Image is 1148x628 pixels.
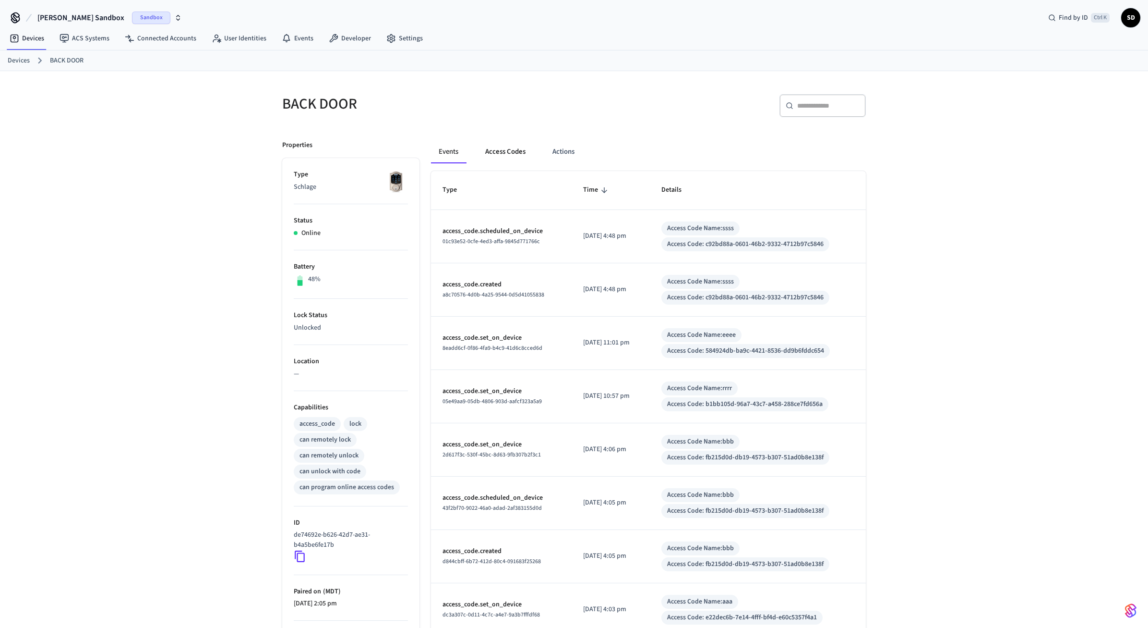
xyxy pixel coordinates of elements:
[349,419,361,429] div: lock
[294,518,408,528] p: ID
[294,530,404,550] p: de74692e-b626-42d7-ae31-b4a5be6fe17b
[545,140,582,163] button: Actions
[301,228,321,238] p: Online
[667,330,736,340] div: Access Code Name: eeee
[299,435,351,445] div: can remotely lock
[442,183,469,197] span: Type
[583,498,638,508] p: [DATE] 4:05 pm
[294,369,408,379] p: —
[442,237,540,246] span: 01c93e52-0cfe-4ed3-affa-9845d771766c
[308,274,321,284] p: 48%
[282,140,312,150] p: Properties
[667,613,817,623] div: Access Code: e22dec6b-7e14-4fff-bf4d-e60c5357f4a1
[583,338,638,348] p: [DATE] 11:01 pm
[667,559,824,569] div: Access Code: fb215d0d-db19-4573-b307-51ad0b8e138f
[667,453,824,463] div: Access Code: fb215d0d-db19-4573-b307-51ad0b8e138f
[2,30,52,47] a: Devices
[294,587,408,597] p: Paired on
[667,490,734,500] div: Access Code Name: bbb
[282,94,568,114] h5: BACK DOOR
[583,391,638,401] p: [DATE] 10:57 pm
[583,444,638,455] p: [DATE] 4:06 pm
[661,183,694,197] span: Details
[442,226,560,236] p: access_code.scheduled_on_device
[442,280,560,290] p: access_code.created
[667,383,732,394] div: Access Code Name: rrrr
[667,277,734,287] div: Access Code Name: ssss
[299,451,359,461] div: can remotely unlock
[294,357,408,367] p: Location
[117,30,204,47] a: Connected Accounts
[50,56,84,66] a: BACK DOOR
[583,231,638,241] p: [DATE] 4:48 pm
[667,399,823,409] div: Access Code: b1bb105d-96a7-43c7-a458-288ce7fd656a
[294,216,408,226] p: Status
[442,557,541,566] span: d844cbff-6b72-412d-80c4-091683f25268
[431,140,466,163] button: Events
[442,344,542,352] span: 8eadd6cf-0f86-4fa9-b4c9-41d6c8cced6d
[1040,9,1117,26] div: Find by IDCtrl K
[204,30,274,47] a: User Identities
[442,493,560,503] p: access_code.scheduled_on_device
[294,170,408,180] p: Type
[442,386,560,396] p: access_code.set_on_device
[667,223,734,234] div: Access Code Name: ssss
[1059,13,1088,23] span: Find by ID
[1091,13,1110,23] span: Ctrl K
[132,12,170,24] span: Sandbox
[321,30,379,47] a: Developer
[583,551,638,561] p: [DATE] 4:05 pm
[442,397,542,406] span: 05e49aa9-05db-4806-903d-aafcf323a5a9
[379,30,430,47] a: Settings
[667,506,824,516] div: Access Code: fb215d0d-db19-4573-b307-51ad0b8e138f
[294,262,408,272] p: Battery
[52,30,117,47] a: ACS Systems
[667,346,824,356] div: Access Code: 584924db-ba9c-4421-8536-dd9b6fddc654
[583,183,610,197] span: Time
[294,403,408,413] p: Capabilities
[442,291,544,299] span: a8c70576-4d0b-4a25-9544-0d5d41055838
[583,604,638,615] p: [DATE] 4:03 pm
[294,323,408,333] p: Unlocked
[667,293,824,303] div: Access Code: c92bd88a-0601-46b2-9332-4712b97c5846
[442,451,541,459] span: 2d617f3c-530f-45bc-8d63-9fb307b2f3c1
[274,30,321,47] a: Events
[1122,9,1139,26] span: SD
[321,587,341,596] span: ( MDT )
[299,482,394,493] div: can program online access codes
[442,611,540,619] span: dc3a307c-0d11-4c7c-a4e7-9a3b7fffdf68
[442,504,542,512] span: 43f2bf70-9022-46a0-adad-2af383155d0d
[667,597,732,607] div: Access Code Name: aaa
[299,419,335,429] div: access_code
[583,284,638,295] p: [DATE] 4:48 pm
[1121,8,1140,27] button: SD
[431,140,866,163] div: ant example
[667,543,734,554] div: Access Code Name: bbb
[442,440,560,450] p: access_code.set_on_device
[299,467,360,477] div: can unlock with code
[294,599,408,609] p: [DATE] 2:05 pm
[442,546,560,556] p: access_code.created
[384,170,408,194] img: Schlage Sense Smart Deadbolt with Camelot Trim, Front
[8,56,30,66] a: Devices
[667,437,734,447] div: Access Code Name: bbb
[1125,603,1136,618] img: SeamLogoGradient.69752ec5.svg
[442,600,560,610] p: access_code.set_on_device
[667,239,824,249] div: Access Code: c92bd88a-0601-46b2-9332-4712b97c5846
[294,182,408,192] p: Schlage
[478,140,533,163] button: Access Codes
[37,12,124,24] span: [PERSON_NAME] Sandbox
[442,333,560,343] p: access_code.set_on_device
[294,310,408,320] p: Lock Status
